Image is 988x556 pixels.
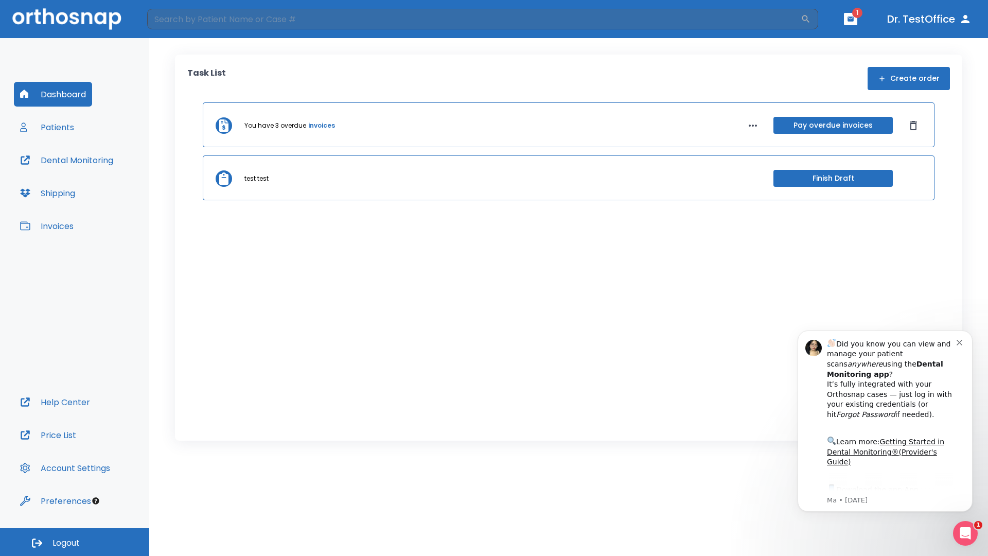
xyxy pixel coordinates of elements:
[187,67,226,90] p: Task List
[883,10,976,28] button: Dr. TestOffice
[974,521,982,529] span: 1
[174,22,183,30] button: Dismiss notification
[91,496,100,506] div: Tooltip anchor
[852,8,862,18] span: 1
[244,121,306,130] p: You have 3 overdue
[52,537,80,549] span: Logout
[868,67,950,90] button: Create order
[45,168,174,220] div: Download the app: | ​ Let us know if you need help getting started!
[14,489,97,513] button: Preferences
[953,521,978,546] iframe: Intercom live chat
[12,8,121,29] img: Orthosnap
[14,148,119,172] button: Dental Monitoring
[14,390,96,414] button: Help Center
[773,170,893,187] button: Finish Draft
[45,170,136,189] a: App Store
[308,121,335,130] a: invoices
[14,214,80,238] button: Invoices
[782,315,988,528] iframe: Intercom notifications message
[147,9,801,29] input: Search by Patient Name or Case #
[14,456,116,480] button: Account Settings
[14,115,80,140] button: Patients
[905,117,922,134] button: Dismiss
[14,181,81,205] button: Shipping
[45,181,174,190] p: Message from Ma, sent 1w ago
[244,174,269,183] p: test test
[773,117,893,134] button: Pay overdue invoices
[14,82,92,107] button: Dashboard
[14,423,82,447] button: Price List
